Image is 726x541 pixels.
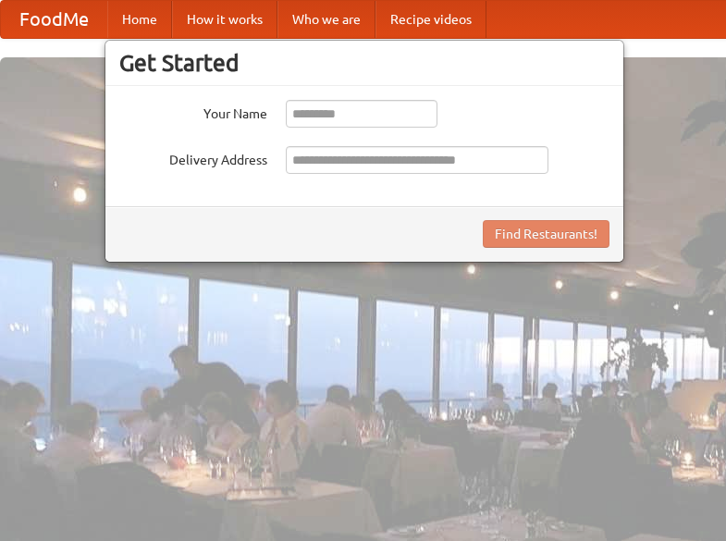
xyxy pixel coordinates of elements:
[119,100,267,123] label: Your Name
[375,1,486,38] a: Recipe videos
[119,49,609,77] h3: Get Started
[172,1,277,38] a: How it works
[107,1,172,38] a: Home
[483,220,609,248] button: Find Restaurants!
[277,1,375,38] a: Who we are
[1,1,107,38] a: FoodMe
[119,146,267,169] label: Delivery Address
